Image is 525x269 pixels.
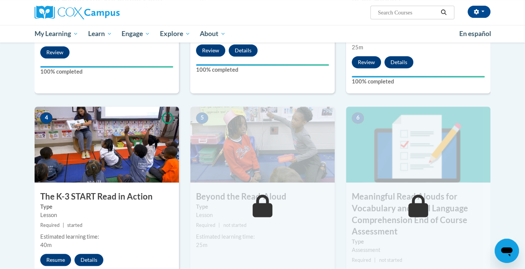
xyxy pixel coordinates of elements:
label: Type [352,238,485,246]
label: 100% completed [352,77,485,86]
h3: The K-3 START Read in Action [35,191,179,203]
span: not started [379,257,402,263]
div: Main menu [23,25,502,42]
div: Your progress [40,66,173,68]
span: My Learning [35,29,78,38]
h3: Meaningful Read Alouds for Vocabulary and Oral Language Comprehension End of Course Assessment [346,191,490,238]
span: En español [459,30,491,38]
a: En español [454,26,496,42]
button: Review [352,56,381,68]
label: Type [196,203,329,211]
span: 6 [352,112,364,124]
span: | [218,222,220,228]
span: started [67,222,82,228]
span: About [200,29,226,38]
div: Estimated learning time: [196,233,329,241]
span: 25m [196,242,207,248]
label: 100% completed [40,68,173,76]
img: Course Image [35,107,179,182]
a: Explore [155,25,195,42]
span: | [374,257,376,263]
button: Details [384,56,413,68]
a: Engage [117,25,155,42]
a: Learn [83,25,117,42]
a: About [195,25,231,42]
iframe: Button to launch messaging window [495,239,519,263]
span: Explore [160,29,190,38]
h3: Beyond the Read-Aloud [190,191,335,203]
span: not started [223,222,246,228]
span: Required [196,222,215,228]
div: Estimated learning time: [40,233,173,241]
label: 100% completed [196,66,329,74]
img: Cox Campus [35,6,120,19]
span: Required [352,257,371,263]
span: Learn [88,29,112,38]
div: Lesson [40,211,173,219]
a: My Learning [30,25,83,42]
span: 4 [40,112,52,124]
button: Account Settings [468,6,490,18]
button: Review [196,44,225,57]
img: Course Image [346,107,490,182]
span: 40m [40,242,52,248]
button: Search [438,8,449,17]
span: 5 [196,112,208,124]
button: Details [229,44,258,57]
input: Search Courses [377,8,438,17]
button: Details [74,254,103,266]
span: 25m [352,44,363,50]
button: Review [40,46,70,58]
div: Your progress [352,76,485,77]
span: Required [40,222,60,228]
a: Cox Campus [35,6,179,19]
button: Resume [40,254,71,266]
span: | [63,222,64,228]
div: Lesson [196,211,329,219]
div: Assessment [352,246,485,254]
div: Your progress [196,64,329,66]
img: Course Image [190,107,335,182]
span: Engage [122,29,150,38]
label: Type [40,203,173,211]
